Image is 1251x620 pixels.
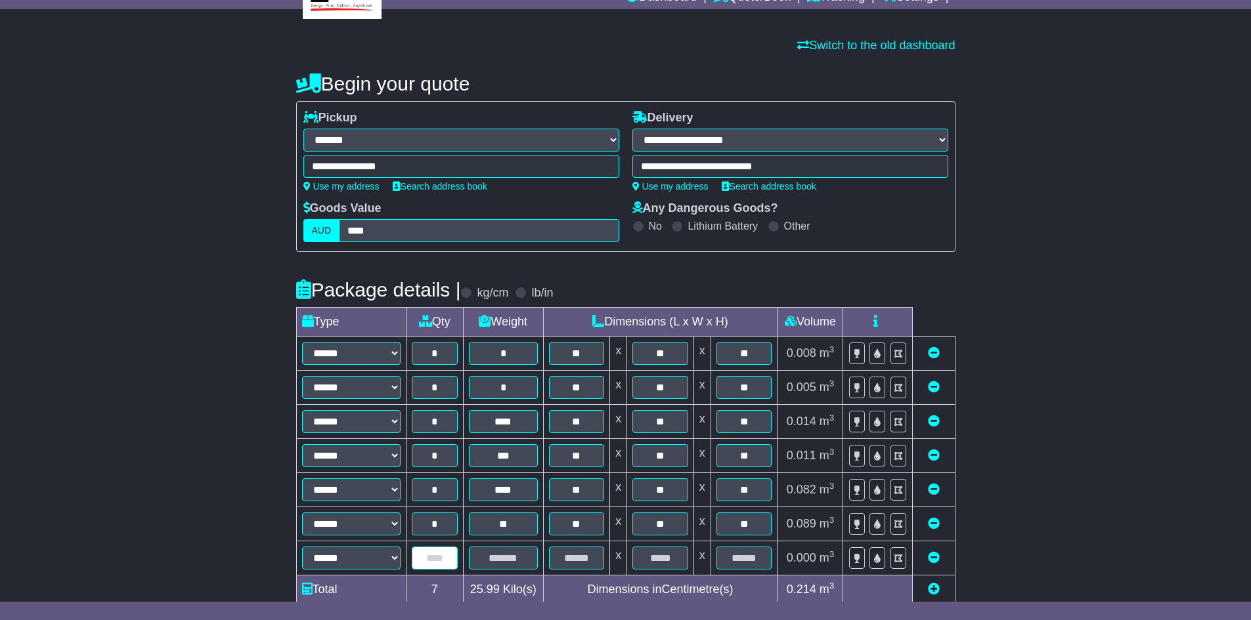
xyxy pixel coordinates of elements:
[820,415,835,428] span: m
[797,39,955,52] a: Switch to the old dashboard
[303,181,380,192] a: Use my address
[829,344,835,354] sup: 3
[722,181,816,192] a: Search address book
[463,308,543,337] td: Weight
[820,517,835,530] span: m
[820,381,835,394] span: m
[303,111,357,125] label: Pickup
[928,583,940,596] a: Add new item
[632,111,693,125] label: Delivery
[787,381,816,394] span: 0.005
[787,415,816,428] span: 0.014
[820,449,835,462] span: m
[693,337,711,371] td: x
[829,413,835,423] sup: 3
[787,346,816,360] span: 0.008
[693,541,711,575] td: x
[829,549,835,559] sup: 3
[296,73,955,94] h4: Begin your quote
[406,575,463,604] td: 7
[610,507,627,541] td: x
[610,337,627,371] td: x
[477,286,508,300] label: kg/cm
[820,346,835,360] span: m
[928,551,940,564] a: Remove this item
[649,220,662,232] label: No
[928,517,940,530] a: Remove this item
[829,447,835,457] sup: 3
[303,219,340,242] label: AUD
[610,439,627,473] td: x
[632,201,778,216] label: Any Dangerous Goods?
[928,415,940,428] a: Remove this item
[296,279,461,300] h4: Package details |
[829,515,835,525] sup: 3
[543,575,778,604] td: Dimensions in Centimetre(s)
[610,541,627,575] td: x
[688,220,758,232] label: Lithium Battery
[787,551,816,564] span: 0.000
[820,551,835,564] span: m
[784,220,810,232] label: Other
[829,481,835,491] sup: 3
[463,575,543,604] td: Kilo(s)
[820,483,835,496] span: m
[470,583,500,596] span: 25.99
[610,371,627,405] td: x
[787,583,816,596] span: 0.214
[693,439,711,473] td: x
[693,507,711,541] td: x
[693,371,711,405] td: x
[296,308,406,337] td: Type
[829,379,835,388] sup: 3
[531,286,553,300] label: lb/in
[778,308,843,337] td: Volume
[928,346,940,360] a: Remove this item
[693,473,711,507] td: x
[393,181,487,192] a: Search address book
[303,201,382,216] label: Goods Value
[610,405,627,439] td: x
[543,308,778,337] td: Dimensions (L x W x H)
[928,381,940,394] a: Remove this item
[928,449,940,462] a: Remove this item
[296,575,406,604] td: Total
[829,581,835,590] sup: 3
[787,449,816,462] span: 0.011
[693,405,711,439] td: x
[787,483,816,496] span: 0.082
[610,473,627,507] td: x
[406,308,463,337] td: Qty
[787,517,816,530] span: 0.089
[632,181,709,192] a: Use my address
[928,483,940,496] a: Remove this item
[820,583,835,596] span: m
